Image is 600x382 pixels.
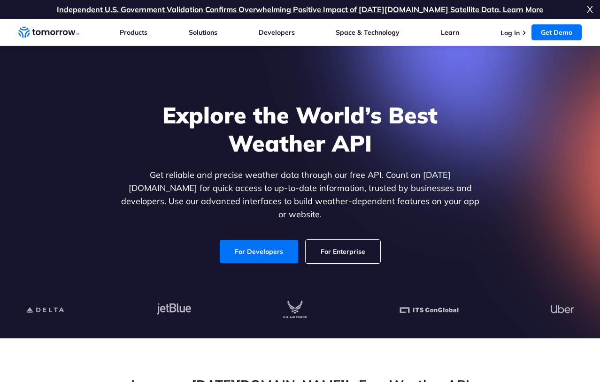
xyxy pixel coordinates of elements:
[57,5,543,14] a: Independent U.S. Government Validation Confirms Overwhelming Positive Impact of [DATE][DOMAIN_NAM...
[259,28,295,37] a: Developers
[220,240,298,263] a: For Developers
[18,25,79,39] a: Home link
[441,28,459,37] a: Learn
[119,168,481,221] p: Get reliable and precise weather data through our free API. Count on [DATE][DOMAIN_NAME] for quic...
[120,28,147,37] a: Products
[189,28,217,37] a: Solutions
[531,24,582,40] a: Get Demo
[500,29,520,37] a: Log In
[119,101,481,157] h1: Explore the World’s Best Weather API
[306,240,380,263] a: For Enterprise
[336,28,400,37] a: Space & Technology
